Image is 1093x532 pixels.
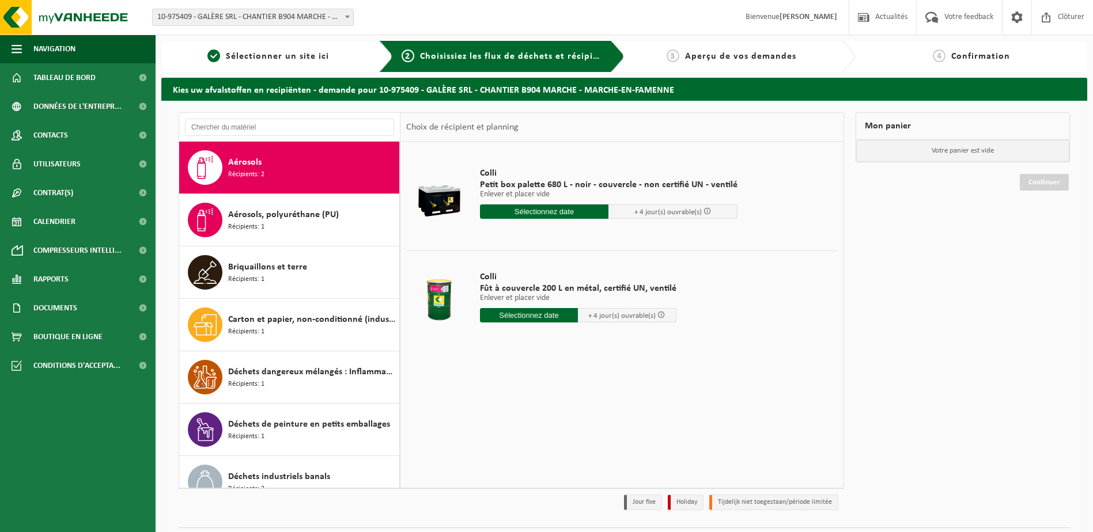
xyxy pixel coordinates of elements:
[228,484,264,495] span: Récipients: 2
[634,208,702,216] span: + 4 jour(s) ouvrable(s)
[420,52,612,61] span: Choisissiez les flux de déchets et récipients
[588,312,656,320] span: + 4 jour(s) ouvrable(s)
[228,470,330,484] span: Déchets industriels banals
[179,246,400,299] button: Briquaillons et terre Récipients: 1
[951,52,1010,61] span: Confirmation
[480,283,676,294] span: Fût à couvercle 200 L en métal, certifié UN, ventilé
[228,260,307,274] span: Briquaillons et terre
[228,155,262,169] span: Aérosols
[179,456,400,508] button: Déchets industriels banals Récipients: 2
[179,351,400,404] button: Déchets dangereux mélangés : Inflammable - Corrosif Récipients: 1
[33,322,103,351] span: Boutique en ligne
[33,63,96,92] span: Tableau de bord
[856,112,1070,140] div: Mon panier
[228,326,264,337] span: Récipients: 1
[228,379,264,390] span: Récipients: 1
[153,9,353,25] span: 10-975409 - GALÈRE SRL - CHANTIER B904 MARCHE - MARCHE-EN-FAMENNE
[226,52,329,61] span: Sélectionner un site ici
[33,207,75,236] span: Calendrier
[668,495,704,510] li: Holiday
[33,265,69,294] span: Rapports
[33,178,73,207] span: Contrat(s)
[179,299,400,351] button: Carton et papier, non-conditionné (industriel) Récipients: 1
[667,50,679,62] span: 3
[685,52,796,61] span: Aperçu de vos demandes
[185,119,394,136] input: Chercher du matériel
[228,222,264,233] span: Récipients: 1
[709,495,838,510] li: Tijdelijk niet toegestaan/période limitée
[207,50,220,62] span: 1
[480,204,609,219] input: Sélectionnez date
[152,9,354,26] span: 10-975409 - GALÈRE SRL - CHANTIER B904 MARCHE - MARCHE-EN-FAMENNE
[179,194,400,246] button: Aérosols, polyuréthane (PU) Récipients: 1
[33,92,122,121] span: Données de l'entrepr...
[228,169,264,180] span: Récipients: 2
[624,495,662,510] li: Jour fixe
[33,236,122,265] span: Compresseurs intelli...
[856,140,1069,162] p: Votre panier est vide
[402,50,414,62] span: 2
[780,13,837,21] strong: [PERSON_NAME]
[179,142,400,194] button: Aérosols Récipients: 2
[228,365,396,379] span: Déchets dangereux mélangés : Inflammable - Corrosif
[480,294,676,302] p: Enlever et placer vide
[480,179,738,191] span: Petit box palette 680 L - noir - couvercle - non certifié UN - ventilé
[33,121,68,150] span: Contacts
[480,168,738,179] span: Colli
[1020,174,1069,191] a: Continuer
[228,274,264,285] span: Récipients: 1
[228,313,396,326] span: Carton et papier, non-conditionné (industriel)
[480,271,676,283] span: Colli
[228,417,390,431] span: Déchets de peinture en petits emballages
[167,50,370,63] a: 1Sélectionner un site ici
[33,150,81,178] span: Utilisateurs
[480,308,578,322] input: Sélectionnez date
[933,50,945,62] span: 4
[480,191,738,199] p: Enlever et placer vide
[161,78,1087,100] h2: Kies uw afvalstoffen en recipiënten - demande pour 10-975409 - GALÈRE SRL - CHANTIER B904 MARCHE ...
[33,351,120,380] span: Conditions d'accepta...
[33,294,77,322] span: Documents
[179,404,400,456] button: Déchets de peinture en petits emballages Récipients: 1
[400,113,524,142] div: Choix de récipient et planning
[228,431,264,442] span: Récipients: 1
[33,35,75,63] span: Navigation
[228,208,339,222] span: Aérosols, polyuréthane (PU)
